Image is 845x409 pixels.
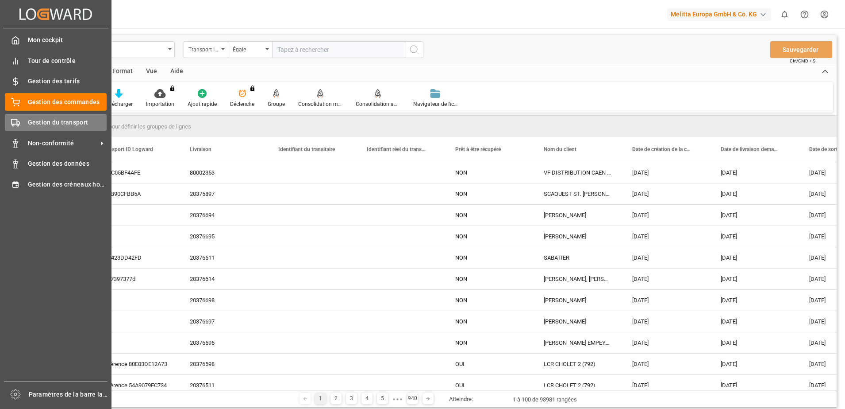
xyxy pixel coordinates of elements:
div: Ajout rapide [188,100,217,108]
div: [DATE] [622,226,710,247]
a: Gestion des commandes [5,93,107,110]
a: Gestion des tarifs [5,73,107,90]
span: Nom du client [544,146,576,152]
a: Tour de contrôle [5,52,107,69]
div: 20376694 [179,205,268,226]
div: [PERSON_NAME] [533,311,622,332]
span: Non-conformité [28,139,98,148]
div: Référence 80E03DE12A73 [91,354,179,374]
div: [DATE] [710,269,799,289]
div: [DATE] [622,247,710,268]
div: 20376698 [179,290,268,311]
span: Tour de contrôle [28,56,107,66]
span: Date de création de la commande [632,146,691,152]
div: [DATE] [710,311,799,332]
div: Atteindre: [449,395,473,404]
span: Ctrl/CMD + S [790,58,815,64]
div: Aide [164,64,190,79]
div: [DATE] [710,183,799,204]
div: 20375897 [179,183,268,204]
div: [DATE] [710,226,799,247]
div: OUI [445,354,533,374]
div: [DATE] [710,354,799,374]
div: NON [445,332,533,353]
div: [DATE] [710,247,799,268]
div: 80002353 [179,162,268,183]
div: NON [445,183,533,204]
div: 940 [407,393,418,404]
div: [PERSON_NAME] EMPEYROU-BROUCAS [533,332,622,353]
div: 998B90CFBB5A [91,183,179,204]
span: Prêt à être récupéré [455,146,501,152]
div: [DATE] [622,354,710,374]
div: Consolidation automatique [356,100,400,108]
div: [DATE] [622,290,710,311]
div: [PERSON_NAME] [533,205,622,226]
font: Melitta Europa GmbH & Co. KG [671,10,757,19]
div: [PERSON_NAME] [533,290,622,311]
div: AFE423DD42FD [91,247,179,268]
div: NON [445,226,533,247]
span: Livraison [190,146,211,152]
div: 20376697 [179,311,268,332]
span: Faites glisser ici pour définir les groupes de lignes [67,123,191,130]
span: Transport ID Logward [101,146,153,152]
div: 1 à 100 de 93981 rangées [513,395,577,404]
a: Gestion des créneaux horaires [5,175,107,193]
div: Télécharger [105,100,133,108]
div: ● ● ● [392,396,402,402]
span: Identifiant du transitaire [278,146,335,152]
div: Groupe [268,100,285,108]
div: NON [445,269,533,289]
span: Gestion des commandes [28,97,107,107]
div: NON [445,247,533,268]
div: [DATE] [710,375,799,396]
div: Navigateur de fichiers [413,100,457,108]
div: SCAOUEST ST. [PERSON_NAME] [533,183,622,204]
div: 20376611 [179,247,268,268]
div: [DATE] [710,205,799,226]
span: Gestion des tarifs [28,77,107,86]
button: Melitta Europa GmbH & Co. KG [667,6,775,23]
div: NON [445,162,533,183]
button: Sauvegarder [770,41,832,58]
div: [DATE] [622,205,710,226]
div: Format [106,64,139,79]
div: 20376511 [179,375,268,396]
button: Bouton de recherche [405,41,423,58]
div: NON [445,205,533,226]
div: dbe7397377d [91,269,179,289]
div: Égale [233,43,263,54]
div: Référence 54A9079EC734 [91,375,179,396]
div: NON [445,290,533,311]
div: 20376696 [179,332,268,353]
div: LCR CHOLET 2 (792) [533,354,622,374]
div: [DATE] [622,269,710,289]
div: LCR CHOLET 2 (792) [533,375,622,396]
div: 20376598 [179,354,268,374]
div: 2 [330,393,342,404]
div: VF DISTRIBUTION CAEN LA MER [533,162,622,183]
div: [DATE] [622,162,710,183]
a: Gestion des données [5,155,107,172]
div: [DATE] [622,311,710,332]
div: 3 [346,393,357,404]
div: Vue [139,64,164,79]
span: Mon cockpit [28,35,107,45]
a: Mon cockpit [5,31,107,49]
span: Gestion des créneaux horaires [28,180,107,189]
span: Paramètres de la barre latérale [29,390,108,399]
span: Identifiant réel du transitaire [367,146,426,152]
div: 5 [377,393,388,404]
div: Consolidation manuelle [298,100,342,108]
button: Centre d’aide [795,4,814,24]
span: Gestion des données [28,159,107,168]
a: Gestion du transport [5,114,107,131]
div: 20376614 [179,269,268,289]
div: 35BC05BF4AFE [91,162,179,183]
div: NON [445,311,533,332]
div: [DATE] [622,375,710,396]
div: SABATIER [533,247,622,268]
div: 1 [315,393,326,404]
div: [DATE] [622,183,710,204]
